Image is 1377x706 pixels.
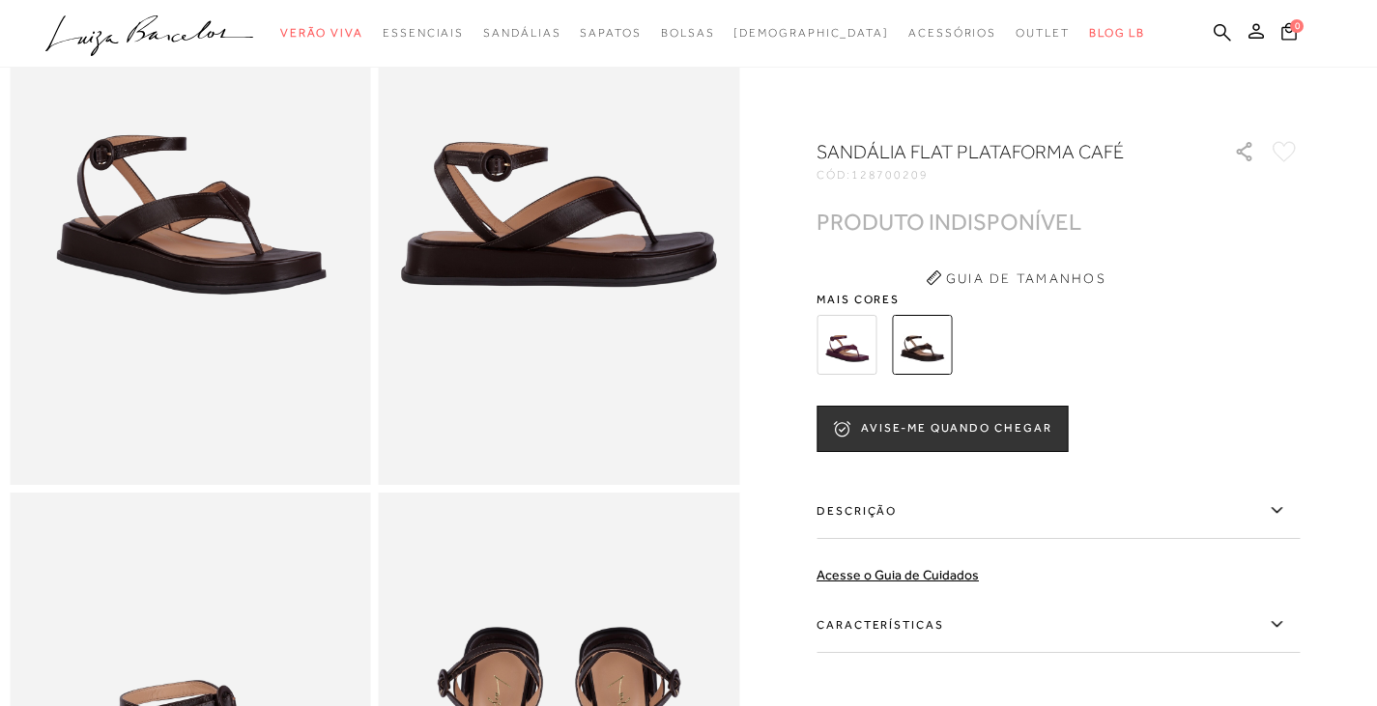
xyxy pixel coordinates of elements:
[817,169,1203,181] div: CÓD:
[733,15,889,51] a: noSubCategoriesText
[1089,15,1145,51] a: BLOG LB
[919,263,1112,294] button: Guia de Tamanhos
[580,15,641,51] a: categoryNavScreenReaderText
[817,567,979,582] a: Acesse o Guia de Cuidados
[280,15,363,51] a: categoryNavScreenReaderText
[817,294,1300,305] span: Mais cores
[733,26,889,40] span: [DEMOGRAPHIC_DATA]
[851,168,929,182] span: 128700209
[817,406,1068,452] button: AVISE-ME QUANDO CHEGAR
[383,15,464,51] a: categoryNavScreenReaderText
[817,212,1081,232] div: PRODUTO INDISPONÍVEL
[817,597,1300,653] label: Características
[908,26,996,40] span: Acessórios
[817,138,1179,165] h1: Sandália flat plataforma café
[383,26,464,40] span: Essenciais
[1016,26,1070,40] span: Outlet
[1016,15,1070,51] a: categoryNavScreenReaderText
[1290,19,1304,33] span: 0
[661,15,715,51] a: categoryNavScreenReaderText
[580,26,641,40] span: Sapatos
[1089,26,1145,40] span: BLOG LB
[1276,21,1303,47] button: 0
[817,483,1300,539] label: Descrição
[661,26,715,40] span: Bolsas
[908,15,996,51] a: categoryNavScreenReaderText
[892,315,952,375] img: Sandália flat plataforma café
[483,15,560,51] a: categoryNavScreenReaderText
[280,26,363,40] span: Verão Viva
[817,315,876,375] img: Sandália flat plataforma vinho
[483,26,560,40] span: Sandálias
